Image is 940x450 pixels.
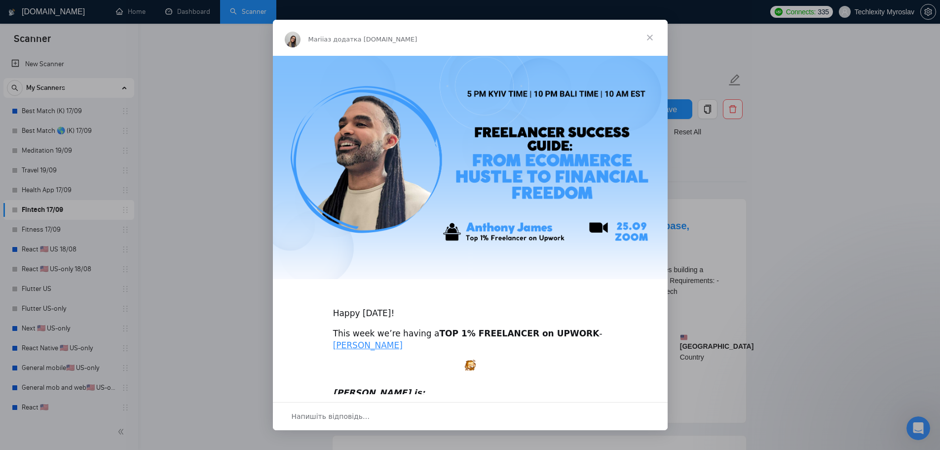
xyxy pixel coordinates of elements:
span: Напишіть відповідь… [292,410,370,423]
div: Happy [DATE]! [333,296,607,320]
div: This week we’re having a - [333,328,607,352]
b: TOP 1% FREELANCER on UPWORK [439,328,599,338]
div: Відкрити бесіду й відповісти [273,402,668,430]
span: Закрити [632,20,668,55]
span: Mariia [308,36,328,43]
img: Profile image for Mariia [285,32,301,47]
a: [PERSON_NAME] [333,340,403,350]
img: :excited: [465,360,476,370]
i: [PERSON_NAME] is: [333,388,425,398]
span: з додатка [DOMAIN_NAME] [328,36,417,43]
